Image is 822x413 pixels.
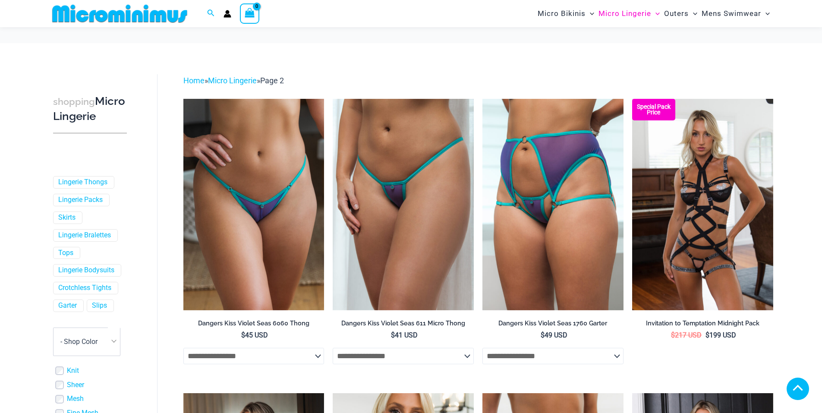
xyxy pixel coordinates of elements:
[541,331,567,339] bdi: 49 USD
[333,99,474,310] img: Dangers Kiss Violet Seas 611 Micro 01
[58,284,111,293] a: Crotchless Tights
[699,3,772,25] a: Mens SwimwearMenu ToggleMenu Toggle
[632,104,675,115] b: Special Pack Price
[58,213,76,222] a: Skirts
[333,319,474,328] h2: Dangers Kiss Violet Seas 611 Micro Thong
[183,99,324,310] a: Dangers Kiss Violet Seas 6060 Thong 01Dangers Kiss Violet Seas 6060 Thong 02Dangers Kiss Violet S...
[53,94,127,124] h3: Micro Lingerie
[632,319,773,331] a: Invitation to Temptation Midnight Pack
[58,249,73,258] a: Tops
[391,331,395,339] span: $
[482,99,624,310] img: Dangers Kiss Violet Seas 1060 Bra 611 Micro 1760 Garter 04
[49,4,191,23] img: MM SHOP LOGO FLAT
[541,331,545,339] span: $
[534,1,774,26] nav: Site Navigation
[538,3,586,25] span: Micro Bikinis
[60,337,98,346] span: - Shop Color
[632,99,773,310] img: Invitation to Temptation Midnight 1037 Bra 6037 Thong 1954 Bodysuit 02
[240,3,260,23] a: View Shopping Cart, empty
[58,178,107,187] a: Lingerie Thongs
[598,3,651,25] span: Micro Lingerie
[535,3,596,25] a: Micro BikinisMenu ToggleMenu Toggle
[260,76,284,85] span: Page 2
[664,3,689,25] span: Outers
[702,3,761,25] span: Mens Swimwear
[92,301,107,310] a: Slips
[224,10,231,18] a: Account icon link
[333,319,474,331] a: Dangers Kiss Violet Seas 611 Micro Thong
[671,331,702,339] bdi: 217 USD
[67,381,84,390] a: Sheer
[689,3,697,25] span: Menu Toggle
[333,99,474,310] a: Dangers Kiss Violet Seas 611 Micro 01Dangers Kiss Violet Seas 1060 Bra 611 Micro 05Dangers Kiss V...
[651,3,660,25] span: Menu Toggle
[67,394,84,404] a: Mesh
[662,3,699,25] a: OutersMenu ToggleMenu Toggle
[671,331,675,339] span: $
[241,331,245,339] span: $
[596,3,662,25] a: Micro LingerieMenu ToggleMenu Toggle
[58,195,103,205] a: Lingerie Packs
[183,76,205,85] a: Home
[586,3,594,25] span: Menu Toggle
[183,99,324,310] img: Dangers Kiss Violet Seas 6060 Thong 01
[705,331,709,339] span: $
[632,99,773,310] a: Invitation to Temptation Midnight 1037 Bra 6037 Thong 1954 Bodysuit 02 Invitation to Temptation M...
[208,76,257,85] a: Micro Lingerie
[391,331,418,339] bdi: 41 USD
[53,328,120,356] span: - Shop Color
[207,8,215,19] a: Search icon link
[241,331,268,339] bdi: 45 USD
[183,319,324,328] h2: Dangers Kiss Violet Seas 6060 Thong
[67,366,79,375] a: Knit
[705,331,736,339] bdi: 199 USD
[482,99,624,310] a: Dangers Kiss Violet Seas 1060 Bra 611 Micro 1760 Garter 04Dangers Kiss Violet Seas 1060 Bra 611 M...
[58,231,111,240] a: Lingerie Bralettes
[58,266,114,275] a: Lingerie Bodysuits
[53,96,95,107] span: shopping
[183,76,284,85] span: » »
[632,319,773,328] h2: Invitation to Temptation Midnight Pack
[482,319,624,328] h2: Dangers Kiss Violet Seas 1760 Garter
[761,3,770,25] span: Menu Toggle
[482,319,624,331] a: Dangers Kiss Violet Seas 1760 Garter
[54,328,120,356] span: - Shop Color
[58,301,77,310] a: Garter
[183,319,324,331] a: Dangers Kiss Violet Seas 6060 Thong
